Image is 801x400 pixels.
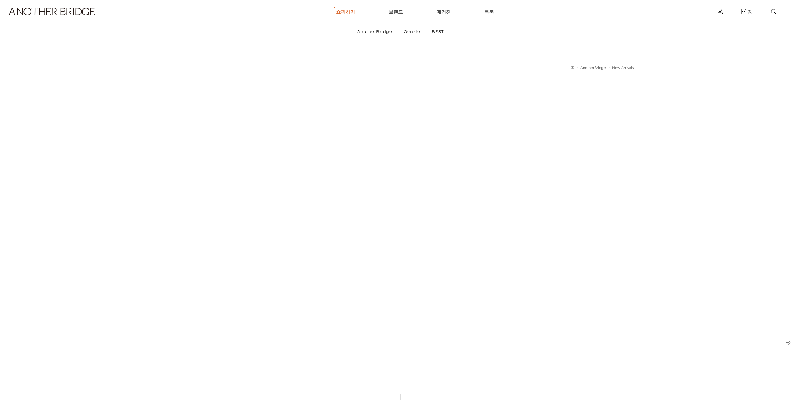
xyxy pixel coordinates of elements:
[398,23,426,40] a: Genzie
[3,8,123,31] a: logo
[426,23,449,40] a: BEST
[741,9,746,14] img: cart
[352,23,398,40] a: AnotherBridge
[746,9,753,14] span: (0)
[571,65,574,70] a: 홈
[389,0,403,23] a: 브랜드
[437,0,451,23] a: 매거진
[9,8,95,15] img: logo
[771,9,776,14] img: search
[336,0,355,23] a: 쇼핑하기
[612,65,634,70] a: New Arrivals
[484,0,494,23] a: 룩북
[718,9,723,14] img: cart
[741,9,753,14] a: (0)
[580,65,606,70] a: AnotherBridge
